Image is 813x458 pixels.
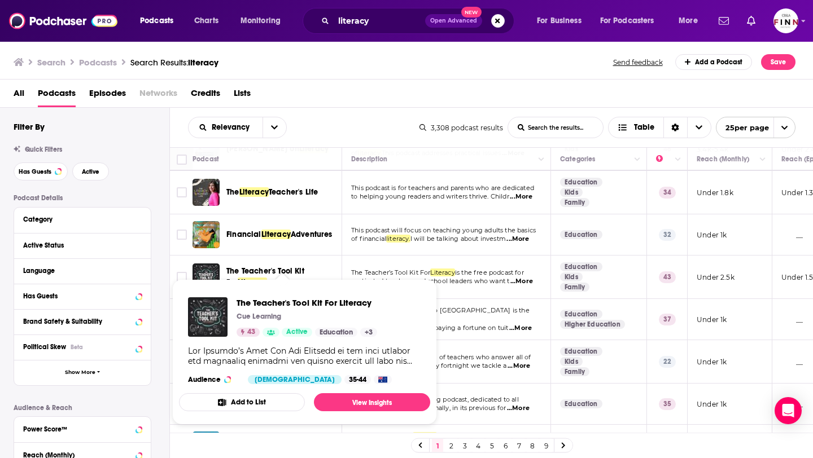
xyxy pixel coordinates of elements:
[430,268,454,276] span: Literacy
[237,297,377,308] a: The Teacher's Tool Kit For Literacy
[188,375,239,384] h3: Audience
[351,226,536,234] span: This podcast will focus on teaching young adults the basics
[23,421,142,435] button: Power Score™
[82,169,99,175] span: Active
[248,375,342,384] div: [DEMOGRAPHIC_DATA]
[313,8,525,34] div: Search podcasts, credits, & more...
[351,306,530,323] span: Deciding you want to go to [GEOGRAPHIC_DATA] is the easy part.
[560,230,602,239] a: Education
[560,367,589,376] a: Family
[315,328,357,337] a: Education
[430,18,477,24] span: Open Advanced
[89,84,126,107] a: Episodes
[212,124,253,131] span: Relevancy
[226,266,304,287] span: The Teacher's Tool Kit For
[269,187,318,197] span: Teacher's Life
[351,192,509,200] span: to helping young readers and writers thrive. Childr
[697,357,727,367] p: Under 1k
[697,152,749,166] div: Reach (Monthly)
[608,117,711,138] h2: Choose View
[486,439,497,452] a: 5
[263,117,286,138] button: open menu
[193,221,220,248] a: Financial Literacy Adventures
[659,356,676,367] p: 22
[675,54,753,70] a: Add a Podcast
[535,153,548,166] button: Column Actions
[679,13,698,29] span: More
[23,425,132,433] div: Power Score™
[177,230,187,240] span: Toggle select row
[540,439,552,452] a: 9
[351,184,534,192] span: This podcast is for teachers and parents who are dedicated
[419,124,503,132] div: 3,308 podcast results
[14,162,68,180] button: Has Guests
[716,117,795,138] button: open menu
[410,235,506,243] span: I will be talking about investm
[226,187,318,198] a: TheLiteracyTeacher's Life
[697,315,727,324] p: Under 1k
[781,357,803,367] p: __
[509,324,532,333] span: ...More
[659,314,676,325] p: 37
[237,328,260,337] a: 43
[428,395,519,403] span: Bug podcast, dedicated to all
[14,360,151,385] button: Show More
[560,262,602,271] a: Education
[79,57,117,68] h3: Podcasts
[663,117,687,138] div: Sort Direction
[226,266,338,288] a: The Teacher's Tool Kit ForLiteracy
[432,439,443,452] a: 1
[23,318,132,325] div: Brand Safety & Suitability
[560,178,602,187] a: Education
[600,13,654,29] span: For Podcasters
[193,263,220,290] a: The Teacher's Tool Kit For Literacy
[510,277,533,286] span: ...More
[194,13,218,29] span: Charts
[560,310,602,319] a: Education
[527,439,538,452] a: 8
[23,314,142,328] a: Brand Safety & Suitability
[25,146,62,153] span: Quick Filters
[139,84,177,107] span: Networks
[560,198,589,207] a: Family
[261,230,291,239] span: Literacy
[351,152,387,166] div: Description
[226,229,333,240] a: FinancialLiteracyAdventures
[775,397,802,424] div: Open Intercom Messenger
[461,7,482,17] span: New
[445,439,457,452] a: 2
[697,272,735,282] p: Under 2.5k
[14,404,151,412] p: Audience & Reach
[473,439,484,452] a: 4
[506,235,529,244] span: ...More
[634,124,654,131] span: Table
[781,315,803,324] p: __
[234,84,251,107] span: Lists
[510,192,532,201] span: ...More
[191,84,220,107] span: Credits
[189,124,263,131] button: open menu
[351,268,430,276] span: The Teacher’s Tool Kit For
[282,328,312,337] a: Active
[351,432,413,440] span: Welcome to What's
[188,297,228,337] img: The Teacher's Tool Kit For Literacy
[560,357,583,366] a: Kids
[459,439,470,452] a: 3
[386,235,410,243] span: literacy.
[659,187,676,198] p: 34
[560,272,583,281] a: Kids
[23,238,142,252] button: Active Status
[507,404,530,413] span: ...More
[781,230,803,240] p: __
[344,375,371,384] div: 35-44
[513,439,524,452] a: 7
[671,12,712,30] button: open menu
[756,153,770,166] button: Column Actions
[193,179,220,206] img: The Literacy Teacher's Life
[187,12,225,30] a: Charts
[773,8,798,33] span: Logged in as FINNMadison
[23,263,142,278] button: Language
[529,12,596,30] button: open menu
